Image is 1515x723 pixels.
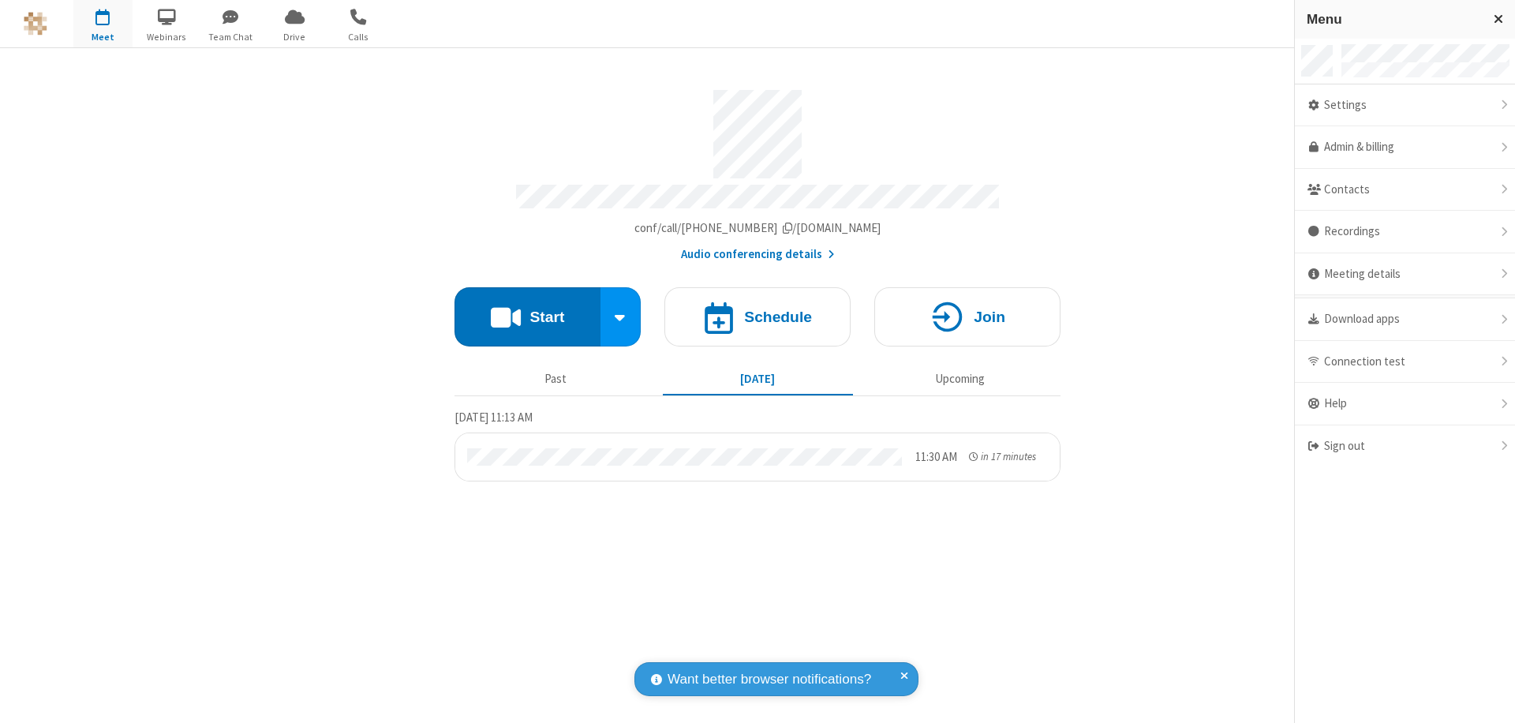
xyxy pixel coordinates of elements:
[974,309,1005,324] h4: Join
[461,364,651,394] button: Past
[265,30,324,44] span: Drive
[454,287,600,347] button: Start
[329,30,388,44] span: Calls
[24,12,47,36] img: QA Selenium DO NOT DELETE OR CHANGE
[634,220,881,235] span: Copy my meeting room link
[664,287,851,347] button: Schedule
[744,309,812,324] h4: Schedule
[1295,126,1515,169] a: Admin & billing
[668,669,871,690] span: Want better browser notifications?
[529,309,564,324] h4: Start
[1295,425,1515,467] div: Sign out
[1476,682,1503,712] iframe: Chat
[137,30,196,44] span: Webinars
[663,364,853,394] button: [DATE]
[634,219,881,238] button: Copy my meeting room linkCopy my meeting room link
[1295,84,1515,127] div: Settings
[600,287,642,347] div: Start conference options
[874,287,1060,347] button: Join
[73,30,133,44] span: Meet
[1307,12,1479,27] h3: Menu
[201,30,260,44] span: Team Chat
[915,448,957,466] div: 11:30 AM
[454,78,1060,264] section: Account details
[1295,298,1515,341] div: Download apps
[1295,253,1515,296] div: Meeting details
[1295,341,1515,384] div: Connection test
[454,410,533,425] span: [DATE] 11:13 AM
[865,364,1055,394] button: Upcoming
[1295,211,1515,253] div: Recordings
[681,245,835,264] button: Audio conferencing details
[1295,169,1515,212] div: Contacts
[981,450,1036,463] span: in 17 minutes
[1295,383,1515,425] div: Help
[454,408,1060,481] section: Today's Meetings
